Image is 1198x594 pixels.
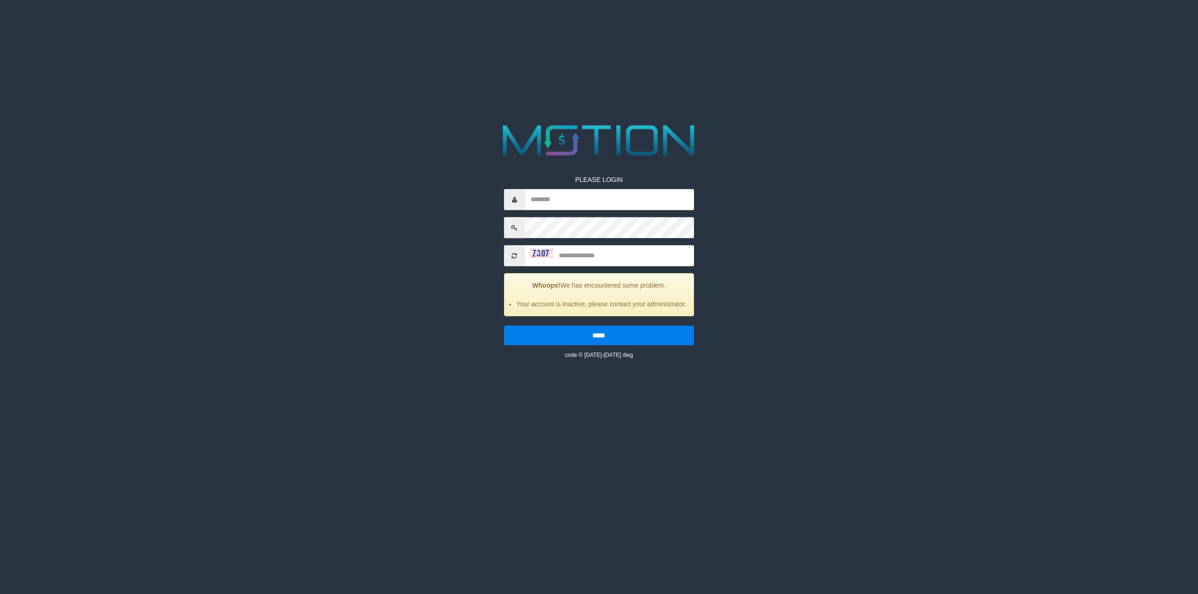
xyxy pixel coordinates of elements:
small: code © [DATE]-[DATE] dwg [565,352,633,358]
img: captcha [530,248,553,258]
img: MOTION_logo.png [494,120,704,161]
p: PLEASE LOGIN [504,175,694,184]
li: Your account is inactive, please contact your administrator. [516,299,687,309]
div: We has encountered some problem. [504,273,694,316]
strong: Whoops! [532,282,560,289]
